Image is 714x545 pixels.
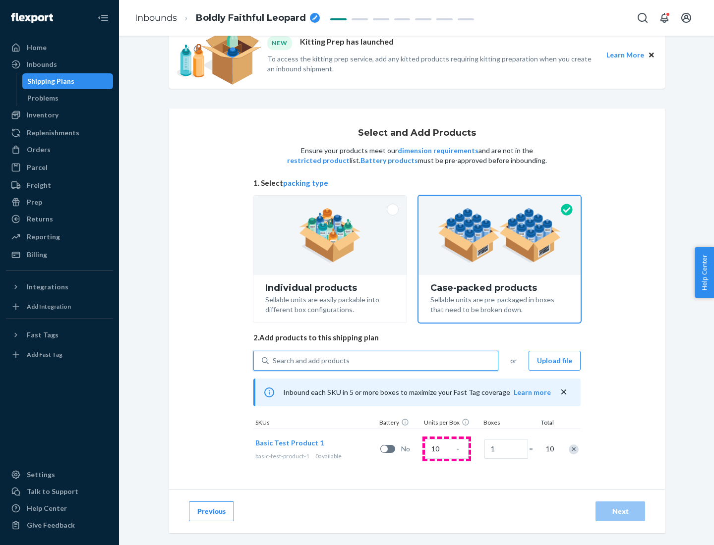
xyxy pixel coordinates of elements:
[267,36,292,50] div: NEW
[595,501,645,521] button: Next
[27,470,55,480] div: Settings
[430,283,569,293] div: Case-packed products
[430,293,569,315] div: Sellable units are pre-packaged in boxes that need to be broken down.
[27,282,68,292] div: Integrations
[27,520,75,530] div: Give Feedback
[6,125,113,141] a: Replenishments
[253,178,581,188] span: 1. Select
[559,387,569,397] button: close
[358,128,476,138] h1: Select and Add Products
[544,444,554,454] span: 10
[6,142,113,158] a: Orders
[484,439,528,459] input: Number of boxes
[6,229,113,245] a: Reporting
[529,351,581,371] button: Upload file
[360,156,418,165] button: Battery products
[27,330,59,340] div: Fast Tags
[27,110,59,120] div: Inventory
[481,418,531,429] div: Boxes
[27,302,71,311] div: Add Integration
[283,178,328,188] button: packing type
[633,8,653,28] button: Open Search Box
[27,214,53,224] div: Returns
[287,156,350,165] button: restricted product
[6,211,113,227] a: Returns
[315,452,342,460] span: 0 available
[6,299,113,315] a: Add Integration
[27,128,79,138] div: Replenishments
[93,8,113,28] button: Close Navigation
[253,332,581,343] span: 2. Add products to this shipping plan
[196,12,306,25] span: Boldly Faithful Leopard
[569,444,579,454] div: Remove Item
[510,356,517,366] span: or
[606,50,644,60] button: Learn More
[27,76,74,86] div: Shipping Plans
[654,8,674,28] button: Open notifications
[6,279,113,295] button: Integrations
[27,487,78,496] div: Talk to Support
[267,54,597,74] p: To access the kitting prep service, add any kitted products requiring kitting preparation when yo...
[255,452,309,460] span: basic-test-product-1
[6,327,113,343] button: Fast Tags
[6,347,113,363] a: Add Fast Tag
[27,163,48,172] div: Parcel
[401,444,421,454] span: No
[6,56,113,72] a: Inbounds
[265,283,395,293] div: Individual products
[6,247,113,263] a: Billing
[255,438,324,447] span: Basic Test Product 1
[27,93,59,103] div: Problems
[253,379,581,406] div: Inbound each SKU in 5 or more boxes to maximize your Fast Tag coverage
[646,50,657,60] button: Close
[255,438,324,448] button: Basic Test Product 1
[22,90,114,106] a: Problems
[6,177,113,193] a: Freight
[22,73,114,89] a: Shipping Plans
[189,501,234,521] button: Previous
[676,8,696,28] button: Open account menu
[27,197,42,207] div: Prep
[265,293,395,315] div: Sellable units are easily packable into different box configurations.
[604,506,637,516] div: Next
[273,356,350,366] div: Search and add products
[531,418,556,429] div: Total
[514,387,551,397] button: Learn more
[377,418,422,429] div: Battery
[27,250,47,260] div: Billing
[27,43,47,53] div: Home
[6,484,113,499] a: Talk to Support
[6,517,113,533] button: Give Feedback
[11,13,53,23] img: Flexport logo
[529,444,539,454] span: =
[6,467,113,483] a: Settings
[27,232,60,242] div: Reporting
[438,208,561,263] img: case-pack.59cecea509d18c883b923b81aeac6d0b.png
[135,12,177,23] a: Inbounds
[286,146,548,165] p: Ensure your products meet our and are not in the list. must be pre-approved before inbounding.
[300,36,394,50] p: Kitting Prep has launched
[425,439,469,459] input: Case Quantity
[422,418,481,429] div: Units per Box
[27,145,51,155] div: Orders
[27,350,62,359] div: Add Fast Tag
[27,59,57,69] div: Inbounds
[398,146,478,156] button: dimension requirements
[6,160,113,175] a: Parcel
[6,107,113,123] a: Inventory
[6,500,113,516] a: Help Center
[27,503,67,513] div: Help Center
[299,208,361,263] img: individual-pack.facf35554cb0f1810c75b2bd6df2d64e.png
[6,194,113,210] a: Prep
[27,180,51,190] div: Freight
[695,247,714,298] button: Help Center
[6,40,113,55] a: Home
[127,3,328,33] ol: breadcrumbs
[253,418,377,429] div: SKUs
